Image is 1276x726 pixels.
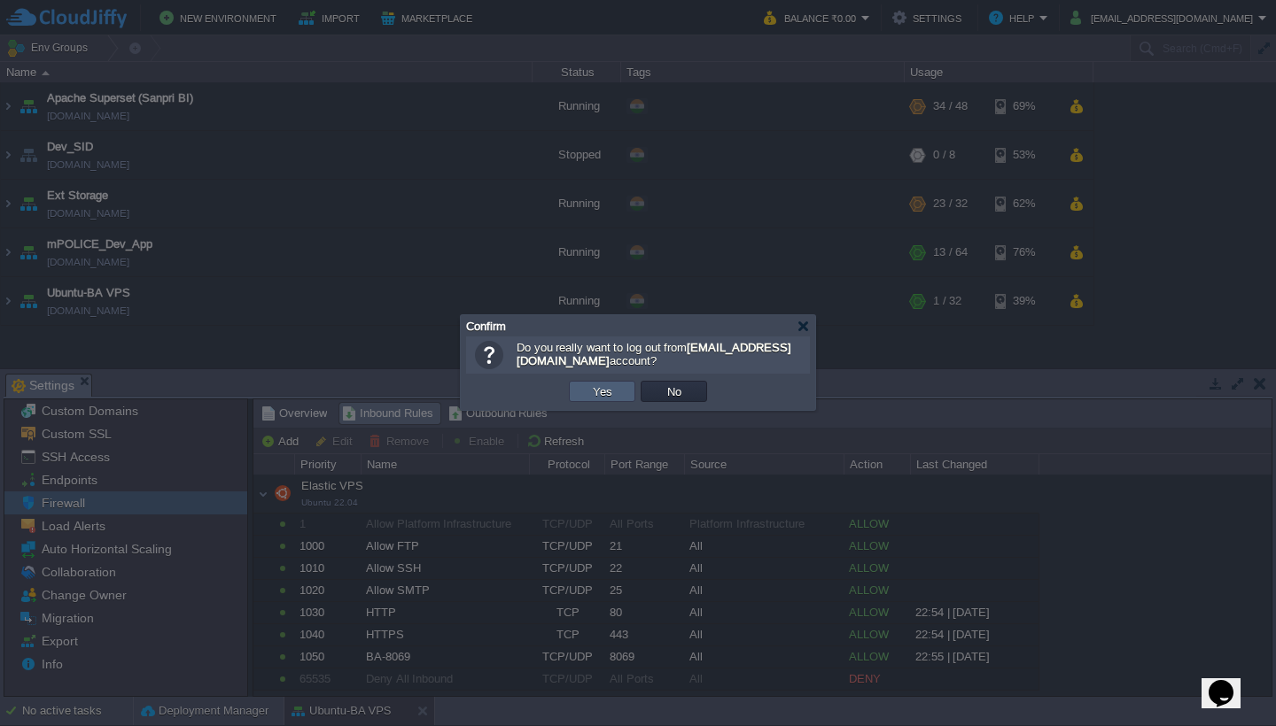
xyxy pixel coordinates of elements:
[466,320,506,333] span: Confirm
[517,341,791,367] b: [EMAIL_ADDRESS][DOMAIN_NAME]
[517,341,791,367] span: Do you really want to log out from account?
[587,383,618,399] button: Yes
[662,383,687,399] button: No
[1202,655,1258,708] iframe: chat widget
